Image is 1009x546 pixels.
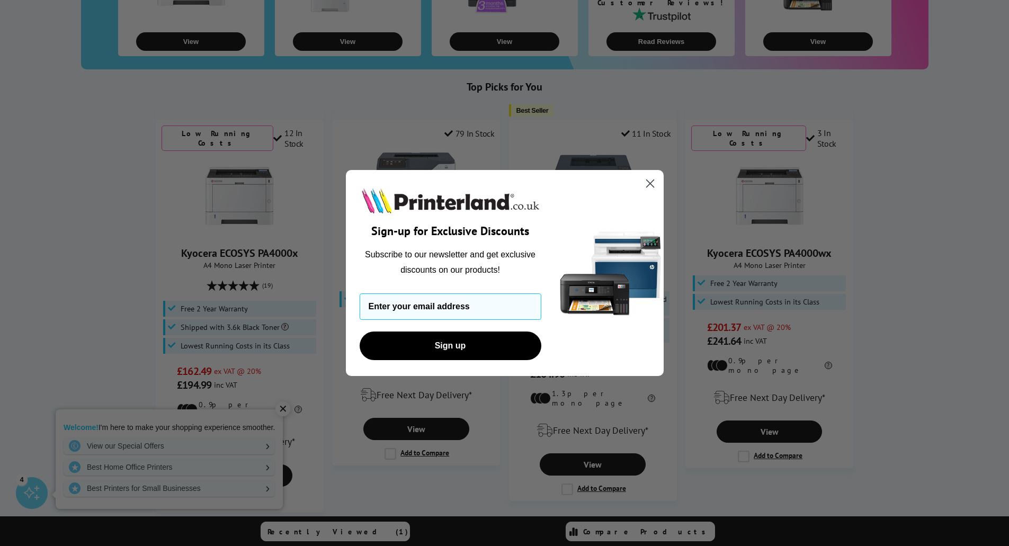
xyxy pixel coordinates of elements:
button: Close dialog [641,174,659,193]
img: Printerland.co.uk [360,186,541,216]
span: Sign-up for Exclusive Discounts [371,223,529,238]
img: 5290a21f-4df8-4860-95f4-ea1e8d0e8904.png [558,170,664,376]
input: Enter your email address [360,293,541,320]
button: Sign up [360,332,541,360]
span: Subscribe to our newsletter and get exclusive discounts on our products! [365,250,535,274]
